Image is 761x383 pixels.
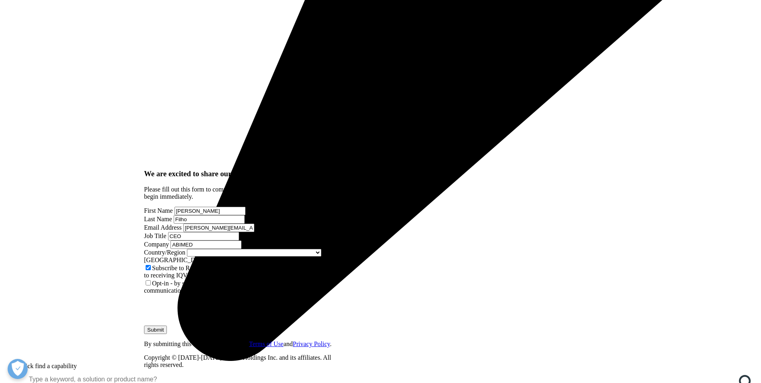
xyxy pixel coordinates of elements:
p: Copyright © [DATE]-[DATE] IQVIA Holdings Inc. and its affiliates. All rights reserved. [144,354,339,369]
span: Brazil [144,257,209,263]
label: Opt-in - by selecting this box, I consent to receiving marketing communications and information a... [144,280,316,294]
iframe: reCAPTCHA [144,294,266,326]
input: Submit [144,326,167,334]
label: Email Address [144,224,182,231]
label: Last Name [144,216,172,222]
label: Company [144,241,169,248]
a: Terms of Use [249,340,284,347]
p: Please fill out this form to complete your request, and your download will begin immediately. [144,186,339,200]
label: First Name [144,207,173,214]
span: quick find a capability [19,363,77,369]
label: Country/Region [144,249,185,256]
h3: We are excited to share our latest thinking with you [144,169,339,178]
input: Subscribe to Receive Institute Reports - by selecting this box, I consent to receiving IQVIA Inst... [146,265,151,270]
label: Subscribe to Receive Institute Reports - by selecting this box, I consent to receiving IQVIA Inst... [144,265,335,279]
p: By submitting this form you agree to our and . [144,340,339,348]
a: Privacy Policy [293,340,330,347]
label: Job Title [144,232,166,239]
input: Opt-in - by selecting this box, I consent to receiving marketing communications and information a... [146,280,151,285]
button: Abrir preferências [8,359,28,379]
